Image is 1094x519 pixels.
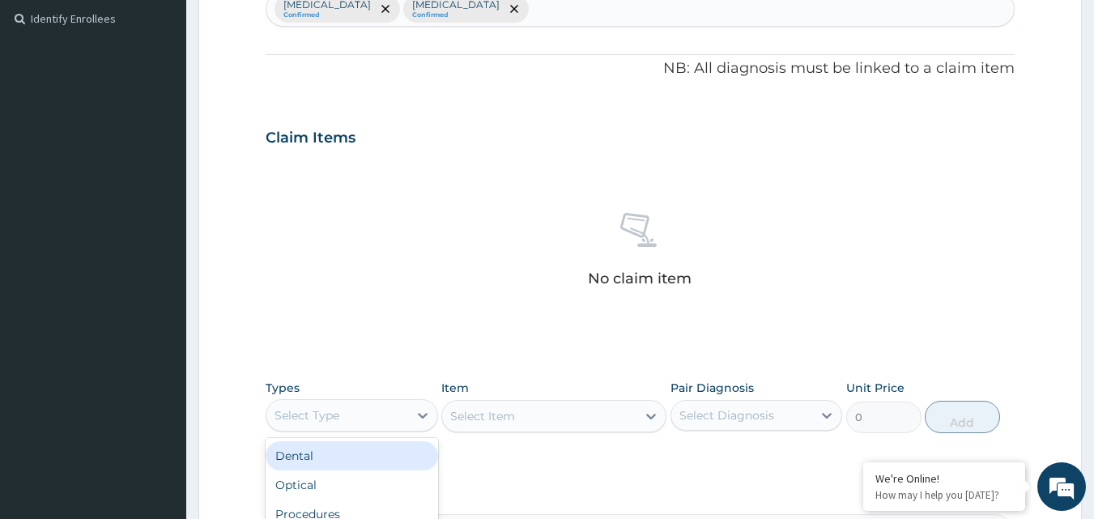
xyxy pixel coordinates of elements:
span: remove selection option [507,2,521,16]
div: Chat with us now [84,91,272,112]
label: Item [441,380,469,396]
h3: Claim Items [266,130,355,147]
div: Select Diagnosis [679,407,774,423]
div: We're Online! [875,471,1013,486]
small: Confirmed [412,11,500,19]
small: Confirmed [283,11,371,19]
button: Add [925,401,1000,433]
div: Select Type [275,407,339,423]
div: Optical [266,470,438,500]
span: We're online! [94,156,223,320]
label: Unit Price [846,380,905,396]
label: Comment [266,491,1015,505]
label: Types [266,381,300,395]
label: Pair Diagnosis [670,380,754,396]
p: How may I help you today? [875,488,1013,502]
div: Minimize live chat window [266,8,304,47]
span: remove selection option [378,2,393,16]
div: Dental [266,441,438,470]
p: No claim item [588,270,692,287]
p: NB: All diagnosis must be linked to a claim item [266,58,1015,79]
textarea: Type your message and hit 'Enter' [8,347,309,403]
img: d_794563401_company_1708531726252_794563401 [30,81,66,121]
